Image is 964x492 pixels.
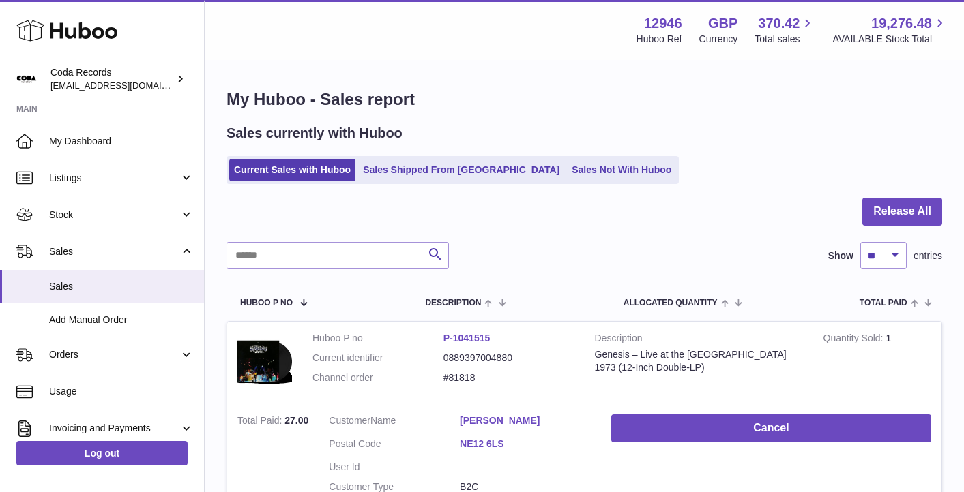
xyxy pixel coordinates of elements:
[611,414,931,442] button: Cancel
[16,441,188,465] a: Log out
[460,414,591,427] a: [PERSON_NAME]
[50,80,201,91] span: [EMAIL_ADDRESS][DOMAIN_NAME]
[227,89,942,110] h1: My Huboo - Sales report
[637,33,682,46] div: Huboo Ref
[595,348,803,374] div: Genesis – Live at the [GEOGRAPHIC_DATA] 1973 (12-Inch Double-LP)
[871,14,932,33] span: 19,276.48
[358,159,564,181] a: Sales Shipped From [GEOGRAPHIC_DATA]
[284,415,308,426] span: 27.00
[329,437,460,454] dt: Postal Code
[699,33,738,46] div: Currency
[237,332,292,391] img: 129461744373334.png
[329,461,460,474] dt: User Id
[49,209,179,221] span: Stock
[312,371,443,384] dt: Channel order
[823,333,886,347] strong: Quantity Sold
[813,322,941,405] td: 1
[240,298,293,307] span: Huboo P no
[49,313,194,326] span: Add Manual Order
[425,298,481,307] span: Description
[329,414,460,431] dt: Name
[49,422,179,435] span: Invoicing and Payments
[229,159,355,181] a: Current Sales with Huboo
[312,352,443,365] dt: Current identifier
[49,135,194,148] span: My Dashboard
[237,415,284,429] strong: Total Paid
[16,69,37,89] img: haz@pcatmedia.com
[443,371,574,384] dd: #81818
[644,14,682,33] strong: 12946
[828,249,853,262] label: Show
[49,245,179,258] span: Sales
[832,14,948,46] a: 19,276.48 AVAILABLE Stock Total
[832,33,948,46] span: AVAILABLE Stock Total
[49,280,194,293] span: Sales
[860,298,907,307] span: Total paid
[914,249,942,262] span: entries
[758,14,800,33] span: 370.42
[50,66,173,92] div: Coda Records
[460,437,591,450] a: NE12 6LS
[708,14,737,33] strong: GBP
[49,172,179,185] span: Listings
[329,415,370,426] span: Customer
[567,159,676,181] a: Sales Not With Huboo
[49,385,194,398] span: Usage
[443,333,491,343] a: P-1041515
[227,124,403,142] h2: Sales currently with Huboo
[862,198,942,226] button: Release All
[595,332,803,348] strong: Description
[755,33,815,46] span: Total sales
[624,298,718,307] span: ALLOCATED Quantity
[49,348,179,361] span: Orders
[443,352,574,365] dd: 0889397004880
[312,332,443,345] dt: Huboo P no
[755,14,815,46] a: 370.42 Total sales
